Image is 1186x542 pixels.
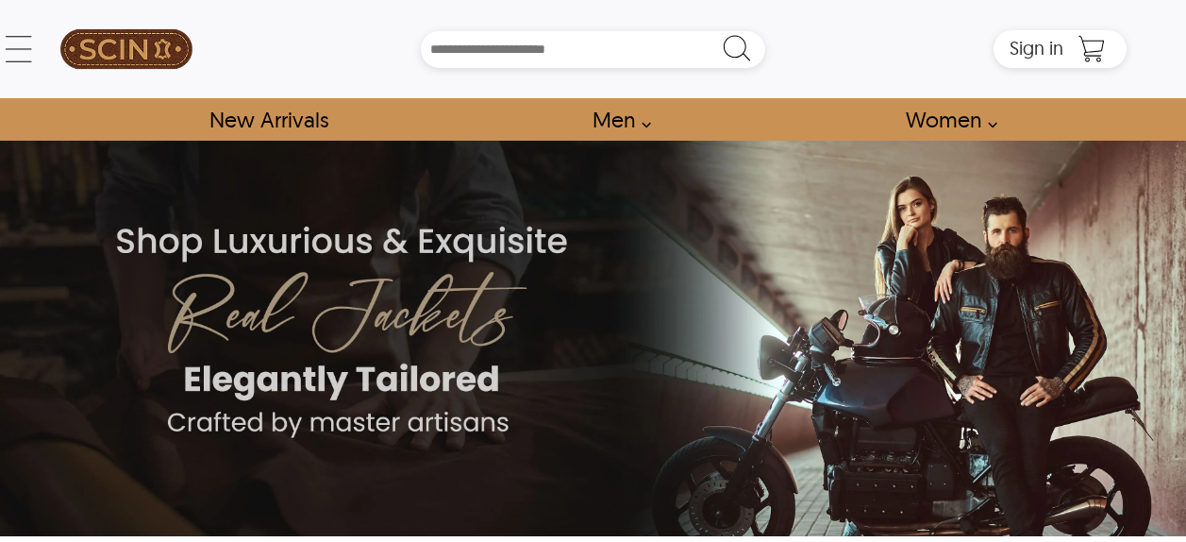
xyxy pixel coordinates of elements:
a: shop men's leather jackets [571,98,661,141]
a: Shopping Cart [1073,35,1111,63]
a: Shop New Arrivals [188,98,349,141]
a: Shop Women Leather Jackets [884,98,1008,141]
span: Sign in [1010,36,1063,59]
img: SCIN [60,9,192,89]
a: SCIN [59,9,192,89]
a: Sign in [1010,42,1063,58]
